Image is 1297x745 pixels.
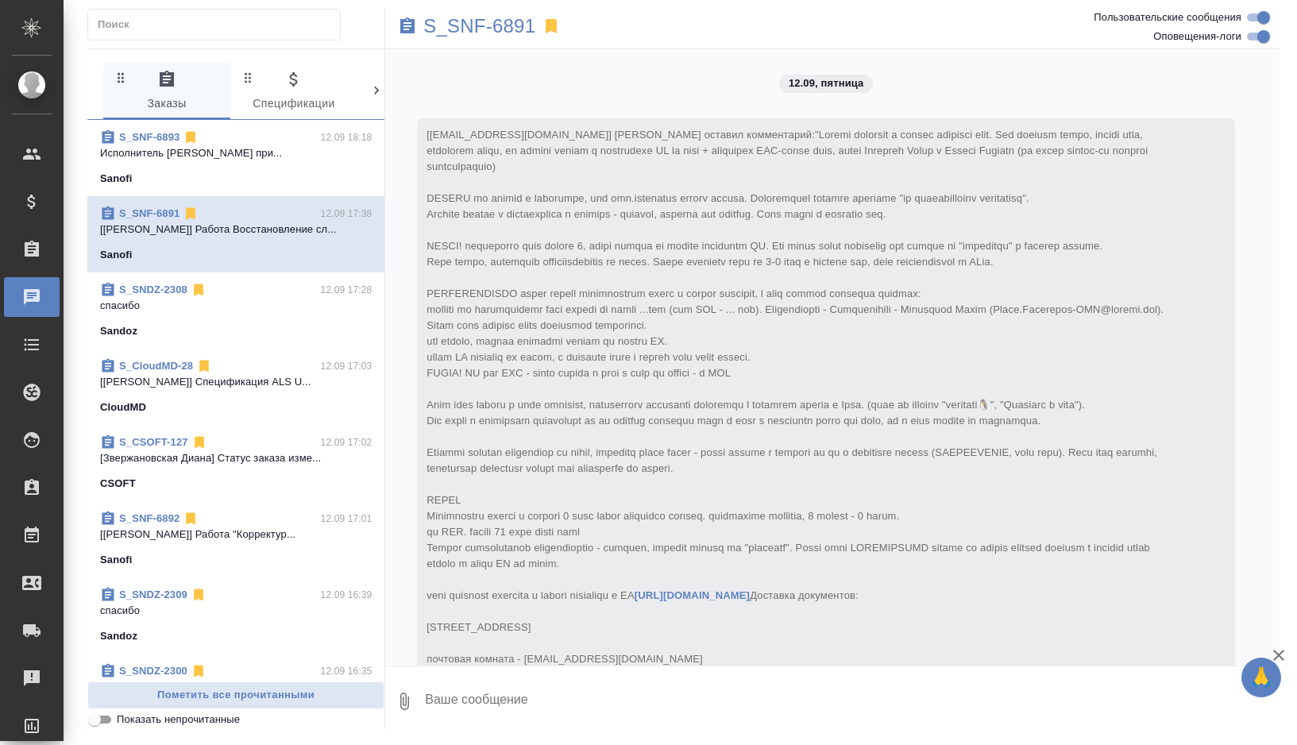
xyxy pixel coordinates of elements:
a: S_SNF-6891 [423,18,535,34]
button: 🙏 [1241,658,1281,697]
svg: Зажми и перетащи, чтобы поменять порядок вкладок [241,70,256,85]
p: 12.09, пятница [789,75,864,91]
p: [[PERSON_NAME]] Работа "Корректур... [100,527,372,542]
span: 🙏 [1248,661,1275,694]
p: CSOFT [100,476,136,492]
svg: Отписаться [191,282,207,298]
input: Поиск [98,14,340,36]
div: S_SNF-689112.09 17:38[[PERSON_NAME]] Работа Восстановление сл...Sanofi [87,196,384,272]
span: Заказы [113,70,221,114]
p: Исполнитель [PERSON_NAME] при... [100,145,372,161]
p: Sanofi [100,552,133,568]
p: Sandoz [100,323,137,339]
p: [[PERSON_NAME]] Спецификация ALS U... [100,374,372,390]
a: S_SNF-6893 [119,131,179,143]
svg: Отписаться [183,129,199,145]
svg: Отписаться [183,511,199,527]
a: S_CloudMD-28 [119,360,193,372]
a: S_SNF-6892 [119,512,179,524]
a: S_CSOFT-127 [119,436,188,448]
p: Sandoz [100,628,137,644]
p: [[PERSON_NAME]] Работа Восстановление сл... [100,222,372,237]
p: [Звержановская Диана] Статус заказа изме... [100,450,372,466]
a: [URL][DOMAIN_NAME] [635,589,750,601]
p: 12.09 17:38 [321,206,373,222]
a: S_SNDZ-2309 [119,589,187,600]
p: [[PERSON_NAME]] Статус заказа изменен... [100,679,372,695]
span: Оповещения-логи [1153,29,1241,44]
div: S_SNDZ-230812.09 17:28спасибоSandoz [87,272,384,349]
div: S_CSOFT-12712.09 17:02[Звержановская Диана] Статус заказа изме...CSOFT [87,425,384,501]
p: 12.09 16:39 [321,587,373,603]
svg: Отписаться [191,587,207,603]
div: S_SNF-689212.09 17:01[[PERSON_NAME]] Работа "Корректур...Sanofi [87,501,384,577]
svg: Отписаться [191,434,207,450]
div: S_SNDZ-230012.09 16:35[[PERSON_NAME]] Статус заказа изменен...Sandoz [87,654,384,730]
span: Пометить все прочитанными [96,686,376,704]
span: [[EMAIL_ADDRESS][DOMAIN_NAME]] [PERSON_NAME] оставил комментарий: [427,129,1167,681]
p: 12.09 16:35 [321,663,373,679]
span: Пользовательские сообщения [1094,10,1241,25]
p: CloudMD [100,400,146,415]
button: Пометить все прочитанными [87,681,384,709]
p: 12.09 17:03 [321,358,373,374]
a: S_SNDZ-2308 [119,284,187,295]
a: S_SNDZ-2300 [119,665,187,677]
a: S_SNF-6891 [119,207,179,219]
div: S_SNDZ-230912.09 16:39спасибоSandoz [87,577,384,654]
p: 12.09 17:01 [321,511,373,527]
div: S_CloudMD-2812.09 17:03[[PERSON_NAME]] Спецификация ALS U...CloudMD [87,349,384,425]
p: 12.09 17:28 [321,282,373,298]
svg: Отписаться [183,206,199,222]
p: 12.09 18:18 [321,129,373,145]
p: спасибо [100,603,372,619]
span: "Loremi dolorsit a consec adipisci elit. Sed doeiusm tempo, incidi utla, etdolorem aliqu, en admi... [427,129,1167,681]
p: 12.09 17:02 [321,434,373,450]
p: Sanofi [100,247,133,263]
span: Показать непрочитанные [117,712,240,728]
svg: Отписаться [191,663,207,679]
span: Спецификации [240,70,348,114]
svg: Зажми и перетащи, чтобы поменять порядок вкладок [368,70,383,85]
span: Клиенты [367,70,475,114]
p: Sanofi [100,171,133,187]
div: S_SNF-689312.09 18:18Исполнитель [PERSON_NAME] при...Sanofi [87,120,384,196]
p: спасибо [100,298,372,314]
